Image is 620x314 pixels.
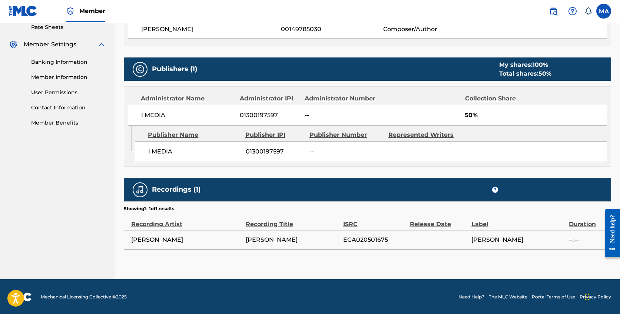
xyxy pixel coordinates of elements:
h5: Publishers (1) [152,65,197,73]
a: Member Benefits [31,119,106,127]
a: Portal Terms of Use [532,294,575,300]
div: Help [565,4,580,19]
span: 00149785030 [281,25,383,34]
div: Represented Writers [388,130,462,139]
span: [PERSON_NAME] [131,235,242,244]
span: -- [309,147,383,156]
img: Recordings [136,185,145,194]
img: logo [9,292,32,301]
div: Publisher Number [309,130,383,139]
span: Composer/Author [383,25,476,34]
a: The MLC Website [489,294,527,300]
span: ? [492,187,498,193]
span: Member [79,7,105,15]
span: [PERSON_NAME] [246,235,339,244]
div: Duration [569,212,607,229]
img: Top Rightsholder [66,7,75,16]
span: 50 % [538,70,551,77]
span: I MEDIA [141,111,234,120]
a: Public Search [546,4,561,19]
span: 50% [465,111,607,120]
div: Recording Artist [131,212,242,229]
div: Administrator IPI [240,94,299,103]
span: Mechanical Licensing Collective © 2025 [41,294,127,300]
div: Administrator Name [141,94,234,103]
a: User Permissions [31,89,106,96]
img: Publishers [136,65,145,74]
div: My shares: [499,60,551,69]
div: Notifications [584,7,592,15]
img: help [568,7,577,16]
span: EGA020501675 [343,235,406,244]
img: search [549,7,558,16]
iframe: Chat Widget [583,278,620,314]
div: Release Date [410,212,468,229]
div: User Menu [596,4,611,19]
a: Rate Sheets [31,23,106,31]
span: 01300197597 [240,111,299,120]
img: MLC Logo [9,6,37,16]
a: Contact Information [31,104,106,112]
div: Label [471,212,565,229]
span: 01300197597 [246,147,304,156]
img: Member Settings [9,40,18,49]
span: I MEDIA [148,147,240,156]
span: [PERSON_NAME] [141,25,281,34]
div: Publisher Name [148,130,240,139]
a: Member Information [31,73,106,81]
span: -- [305,111,379,120]
p: Showing 1 - 1 of 1 results [124,205,174,212]
div: ISRC [343,212,406,229]
span: 100 % [533,61,548,68]
img: expand [97,40,106,49]
a: Privacy Policy [580,294,611,300]
span: Member Settings [24,40,76,49]
div: Drag [585,286,590,308]
div: Publisher IPI [245,130,304,139]
div: Recording Title [246,212,339,229]
a: Need Help? [458,294,484,300]
span: --:-- [569,235,607,244]
iframe: Resource Center [599,203,620,263]
div: Administrator Number [305,94,379,103]
h5: Recordings (1) [152,185,200,194]
span: [PERSON_NAME] [471,235,565,244]
a: Banking Information [31,58,106,66]
div: Collection Share [465,94,535,103]
div: Total shares: [499,69,551,78]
